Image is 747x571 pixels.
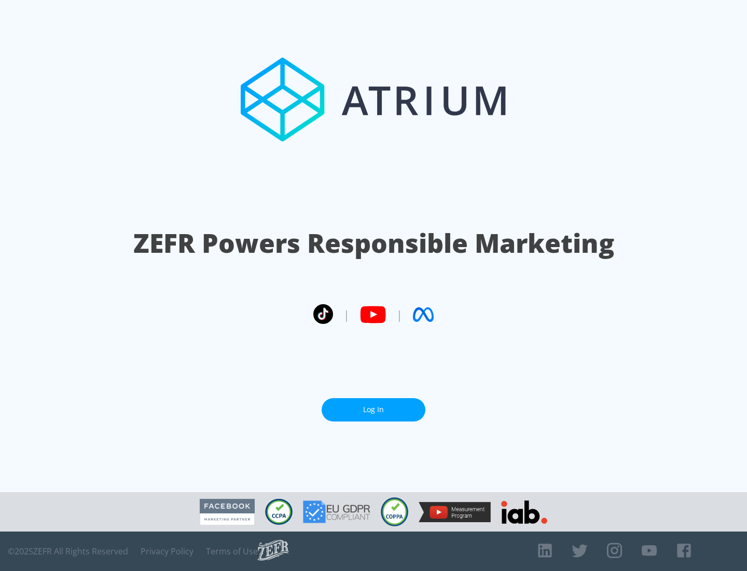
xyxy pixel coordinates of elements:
a: Log In [322,398,425,422]
span: | [343,307,350,322]
a: Privacy Policy [141,546,193,556]
span: | [396,307,403,322]
h1: ZEFR Powers Responsible Marketing [133,225,614,261]
img: COPPA Compliant [381,497,408,526]
img: YouTube Measurement Program [419,502,491,522]
img: IAB [501,500,547,524]
img: Facebook Marketing Partner [200,499,255,525]
span: © 2025 ZEFR All Rights Reserved [8,546,128,556]
a: Terms of Use [206,546,258,556]
img: CCPA Compliant [265,499,293,525]
img: GDPR Compliant [303,500,370,523]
